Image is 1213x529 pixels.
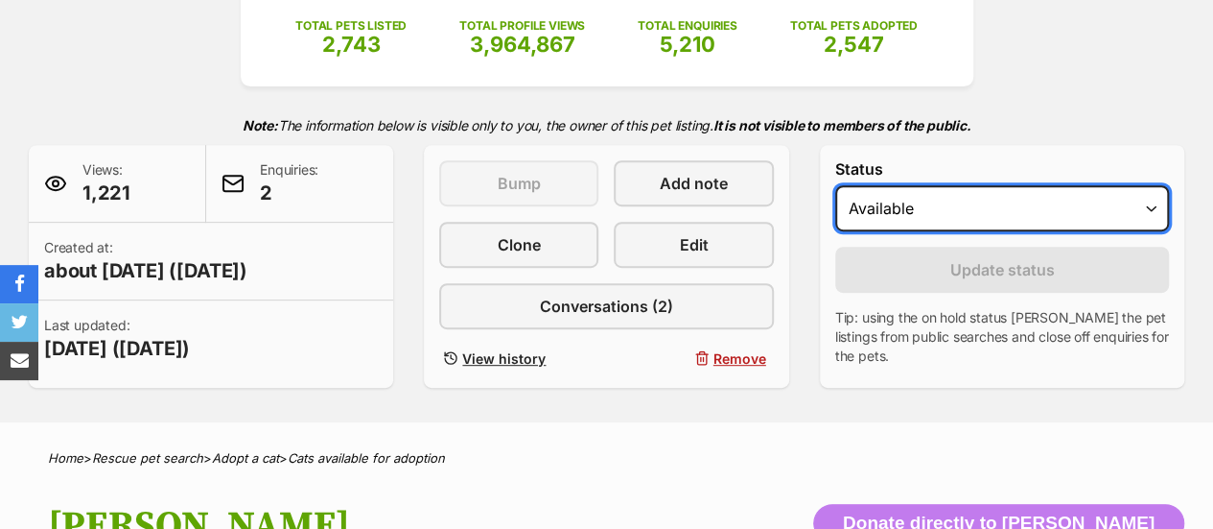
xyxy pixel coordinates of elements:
p: Last updated: [44,316,190,362]
span: View history [462,349,546,369]
a: Clone [439,222,598,268]
p: The information below is visible only to you, the owner of this pet listing. [29,106,1184,145]
a: Home [48,450,83,466]
span: 2,547 [824,32,884,57]
button: Update status [835,247,1169,293]
span: about [DATE] ([DATE]) [44,257,247,284]
strong: It is not visible to members of the public. [713,117,971,133]
p: TOTAL ENQUIRIES [638,17,736,35]
a: View history [439,345,598,373]
a: Rescue pet search [92,450,203,466]
a: Edit [614,222,773,268]
p: TOTAL PETS LISTED [295,17,407,35]
span: Update status [949,258,1054,281]
span: 3,964,867 [470,32,575,57]
button: Remove [614,345,773,373]
span: Add note [660,172,728,195]
span: 2 [260,180,318,206]
p: Created at: [44,238,247,284]
a: Adopt a cat [212,450,279,466]
span: 5,210 [660,32,715,57]
a: Conversations (2) [439,283,773,329]
a: Add note [614,160,773,206]
p: Tip: using the on hold status [PERSON_NAME] the pet listings from public searches and close off e... [835,308,1169,366]
span: Conversations (2) [540,295,673,318]
span: Remove [713,349,766,369]
p: Views: [82,160,130,206]
p: TOTAL PROFILE VIEWS [459,17,585,35]
span: 1,221 [82,180,130,206]
p: TOTAL PETS ADOPTED [790,17,918,35]
span: Edit [680,233,709,256]
span: 2,743 [322,32,381,57]
span: Clone [498,233,541,256]
label: Status [835,160,1169,178]
strong: Note: [243,117,278,133]
span: Bump [498,172,541,195]
a: Cats available for adoption [288,450,445,466]
p: Enquiries: [260,160,318,206]
button: Bump [439,160,598,206]
span: [DATE] ([DATE]) [44,335,190,362]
